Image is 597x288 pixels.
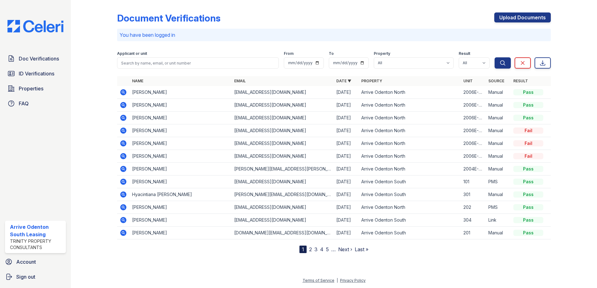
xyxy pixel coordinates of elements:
a: Result [513,79,528,83]
label: To [329,51,334,56]
td: 2006E-301 [461,150,486,163]
span: Properties [19,85,43,92]
div: 1 [299,246,307,253]
td: 2006E-301 [461,137,486,150]
td: [DATE] [334,124,359,137]
a: Terms of Service [303,278,334,283]
td: 304 [461,214,486,227]
a: Date ▼ [336,79,351,83]
label: From [284,51,294,56]
td: [PERSON_NAME] [130,86,232,99]
a: ID Verifications [5,67,66,80]
td: [EMAIL_ADDRESS][DOMAIN_NAME] [232,150,334,163]
td: Arrive Odenton North [359,124,461,137]
span: … [331,246,336,253]
span: FAQ [19,100,29,107]
label: Property [374,51,390,56]
a: 3 [314,246,318,252]
td: [DATE] [334,163,359,175]
td: [EMAIL_ADDRESS][DOMAIN_NAME] [232,214,334,227]
td: Arrive Odenton South [359,227,461,239]
label: Result [459,51,470,56]
a: Privacy Policy [340,278,366,283]
td: Arrive Odenton South [359,175,461,188]
td: Arrive Odenton North [359,163,461,175]
td: 2006E-301 [461,112,486,124]
div: Fail [513,153,543,159]
a: Next › [338,246,352,252]
td: Arrive Odenton North [359,150,461,163]
td: [EMAIL_ADDRESS][DOMAIN_NAME] [232,112,334,124]
div: Pass [513,115,543,121]
div: Pass [513,166,543,172]
td: [PERSON_NAME] [130,99,232,112]
div: Pass [513,217,543,223]
td: Arrive Odenton North [359,201,461,214]
td: [PERSON_NAME] [130,175,232,188]
a: FAQ [5,97,66,110]
div: Fail [513,127,543,134]
td: 101 [461,175,486,188]
img: CE_Logo_Blue-a8612792a0a2168367f1c8372b55b34899dd931a85d93a1a3d3e32e68fde9ad4.png [2,20,68,32]
span: ID Verifications [19,70,54,77]
td: 202 [461,201,486,214]
a: 2 [309,246,312,252]
div: Fail [513,140,543,146]
p: You have been logged in [120,31,548,39]
td: Manual [486,86,511,99]
div: Arrive Odenton South Leasing [10,223,63,238]
td: [PERSON_NAME] [130,150,232,163]
div: Pass [513,102,543,108]
td: 2006E-301 [461,86,486,99]
td: Arrive Odenton South [359,214,461,227]
div: Pass [513,230,543,236]
a: Property [361,79,382,83]
td: Arrive Odenton North [359,86,461,99]
div: Trinity Property Consultants [10,238,63,251]
a: Name [132,79,143,83]
a: 5 [326,246,329,252]
td: [PERSON_NAME] [130,201,232,214]
input: Search by name, email, or unit number [117,57,279,69]
td: [EMAIL_ADDRESS][DOMAIN_NAME] [232,175,334,188]
div: Pass [513,204,543,210]
td: [DATE] [334,112,359,124]
td: Arrive Odenton South [359,188,461,201]
div: | [337,278,338,283]
td: Arrive Odenton North [359,137,461,150]
td: 201 [461,227,486,239]
td: 2004E-202 [461,163,486,175]
a: Sign out [2,271,68,283]
td: 301 [461,188,486,201]
td: [DOMAIN_NAME][EMAIL_ADDRESS][DOMAIN_NAME] [232,227,334,239]
td: [PERSON_NAME] [130,124,232,137]
label: Applicant or unit [117,51,147,56]
a: Last » [355,246,368,252]
td: 2006E-301 [461,99,486,112]
td: [EMAIL_ADDRESS][DOMAIN_NAME] [232,201,334,214]
td: [DATE] [334,227,359,239]
td: Manual [486,150,511,163]
td: [DATE] [334,188,359,201]
td: [PERSON_NAME][EMAIL_ADDRESS][DOMAIN_NAME] [232,188,334,201]
a: Source [488,79,504,83]
td: [DATE] [334,99,359,112]
td: [PERSON_NAME] [130,214,232,227]
td: Manual [486,227,511,239]
td: 2006E-301 [461,124,486,137]
span: Account [16,258,36,266]
a: Unit [463,79,473,83]
td: Arrive Odenton North [359,112,461,124]
span: Doc Verifications [19,55,59,62]
td: PMS [486,175,511,188]
td: Arrive Odenton North [359,99,461,112]
td: Manual [486,99,511,112]
td: [EMAIL_ADDRESS][DOMAIN_NAME] [232,86,334,99]
a: 4 [320,246,323,252]
td: [EMAIL_ADDRESS][DOMAIN_NAME] [232,124,334,137]
td: Manual [486,124,511,137]
td: [PERSON_NAME] [130,227,232,239]
td: [PERSON_NAME][EMAIL_ADDRESS][PERSON_NAME][DOMAIN_NAME] [232,163,334,175]
td: [DATE] [334,175,359,188]
div: Pass [513,179,543,185]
